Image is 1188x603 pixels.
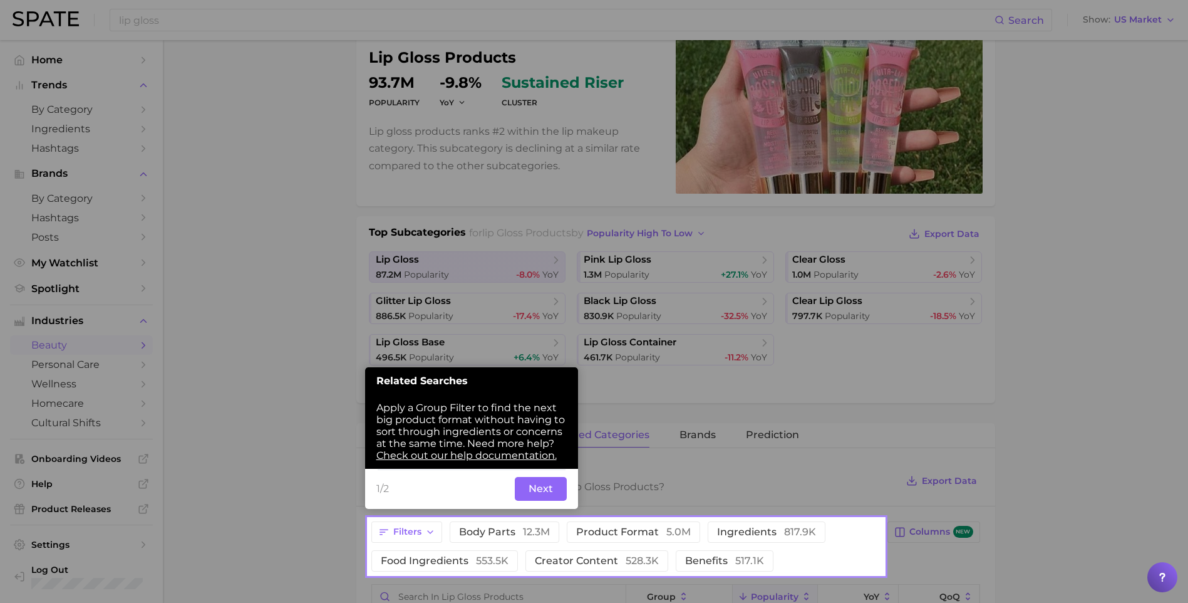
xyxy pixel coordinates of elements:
span: creator content [535,556,659,566]
span: 517.1k [735,555,764,567]
span: 553.5k [476,555,509,567]
span: 817.9k [784,526,816,538]
span: 12.3m [523,526,550,538]
button: Filters [371,522,442,543]
span: benefits [685,556,764,566]
span: body parts [459,527,550,537]
span: 528.3k [626,555,659,567]
span: 5.0m [666,526,691,538]
span: product format [576,527,691,537]
span: ingredients [717,527,816,537]
span: Filters [393,527,421,537]
span: food ingredients [381,556,509,566]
